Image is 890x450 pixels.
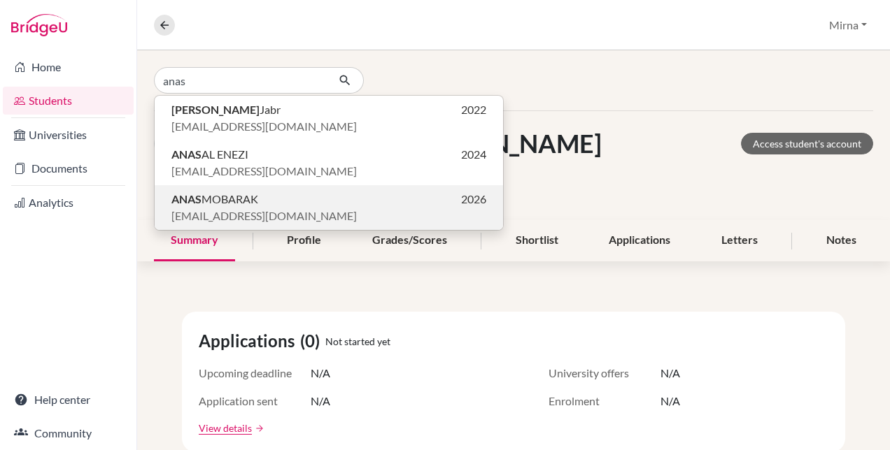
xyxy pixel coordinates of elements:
[3,189,134,217] a: Analytics
[549,393,661,409] span: Enrolment
[810,220,873,261] div: Notes
[300,328,325,354] span: (0)
[741,133,873,154] a: Access student's account
[154,67,327,94] input: Find student by name...
[311,365,330,382] span: N/A
[823,12,873,38] button: Mirna
[661,365,680,382] span: N/A
[661,393,680,409] span: N/A
[199,328,300,354] span: Applications
[155,96,503,140] button: [PERSON_NAME]Jabr2022[EMAIL_ADDRESS][DOMAIN_NAME]
[270,220,338,261] div: Profile
[171,163,357,180] span: [EMAIL_ADDRESS][DOMAIN_NAME]
[11,14,67,36] img: Bridge-U
[171,147,202,161] b: ANAS
[199,365,311,382] span: Upcoming deadline
[549,365,661,382] span: University offers
[499,220,575,261] div: Shortlist
[252,423,264,433] a: arrow_forward
[325,334,390,349] span: Not started yet
[3,386,134,414] a: Help center
[3,419,134,447] a: Community
[3,53,134,81] a: Home
[461,191,486,208] span: 2026
[461,101,486,118] span: 2022
[311,393,330,409] span: N/A
[171,191,258,208] span: MOBARAK
[171,118,357,135] span: [EMAIL_ADDRESS][DOMAIN_NAME]
[3,154,134,182] a: Documents
[705,220,775,261] div: Letters
[155,185,503,230] button: ANASMOBARAK2026[EMAIL_ADDRESS][DOMAIN_NAME]
[199,421,252,435] a: View details
[171,103,260,116] b: [PERSON_NAME]
[155,140,503,185] button: ANASAL ENEZI2024[EMAIL_ADDRESS][DOMAIN_NAME]
[171,146,248,163] span: AL ENEZI
[171,192,202,205] b: ANAS
[355,220,464,261] div: Grades/Scores
[3,87,134,115] a: Students
[3,121,134,149] a: Universities
[171,208,357,224] span: [EMAIL_ADDRESS][DOMAIN_NAME]
[171,101,281,118] span: Jabr
[154,220,235,261] div: Summary
[199,393,311,409] span: Application sent
[592,220,687,261] div: Applications
[461,146,486,163] span: 2024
